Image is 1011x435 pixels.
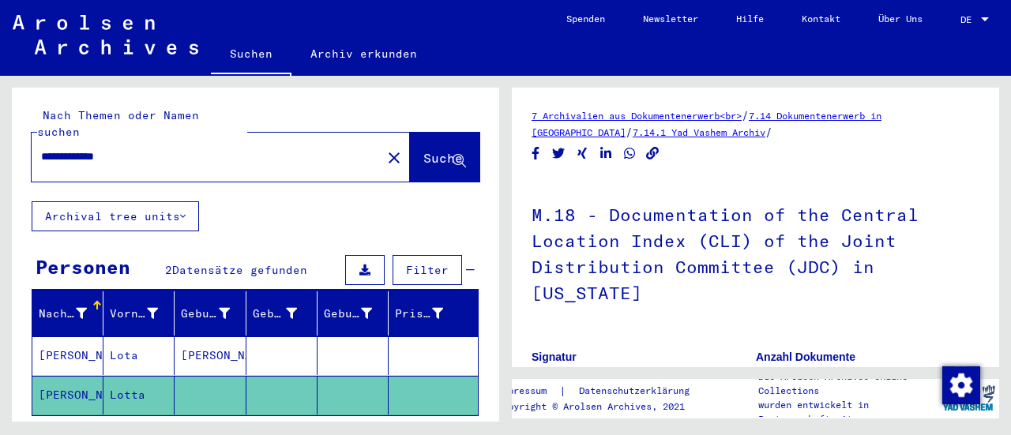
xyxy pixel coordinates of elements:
mat-label: Nach Themen oder Namen suchen [37,108,199,139]
button: Filter [393,255,462,285]
a: 7 Archivalien aus Dokumentenerwerb<br> [532,110,742,122]
a: 7.14.1 Yad Vashem Archiv [633,126,765,138]
div: Geburtsname [181,301,249,326]
mat-cell: Lota [103,336,175,375]
mat-header-cell: Geburtsname [175,291,246,336]
mat-cell: [PERSON_NAME] [32,376,103,414]
div: Nachname [39,301,107,326]
button: Share on Twitter [551,144,567,163]
span: DE [960,14,978,25]
span: / [626,125,633,139]
a: Impressum [497,383,559,399]
img: yv_logo.png [939,378,998,418]
span: / [742,108,749,122]
mat-header-cell: Geburt‏ [246,291,318,336]
span: 2 [165,263,172,277]
b: Anzahl Dokumente [756,351,855,363]
p: wurden entwickelt in Partnerschaft mit [758,398,938,426]
button: Share on LinkedIn [598,144,614,163]
mat-header-cell: Prisoner # [389,291,478,336]
span: / [765,125,772,139]
mat-icon: close [385,148,404,167]
span: Filter [406,263,449,277]
a: Datenschutzerklärung [566,383,708,399]
h1: M.18 - Documentation of the Central Location Index (CLI) of the Joint Distribution Committee (JDC... [532,178,979,326]
mat-header-cell: Vorname [103,291,175,336]
b: Signatur [532,351,577,363]
p: Die Arolsen Archives Online-Collections [758,369,938,398]
div: Geburtsname [181,306,229,322]
div: Geburtsdatum [324,301,392,326]
mat-cell: [PERSON_NAME] [175,336,246,375]
mat-cell: Lotta [103,376,175,414]
div: Personen [36,253,130,281]
button: Clear [378,141,410,173]
div: Nachname [39,306,87,322]
button: Copy link [645,144,661,163]
div: | [497,383,708,399]
a: Suchen [211,35,291,76]
p: Copyright © Arolsen Archives, 2021 [497,399,708,414]
div: Geburt‏ [253,301,317,326]
button: Suche [410,133,479,182]
mat-header-cell: Geburtsdatum [318,291,389,336]
span: Suche [423,150,463,166]
mat-header-cell: Nachname [32,291,103,336]
img: Zustimmung ändern [942,366,980,404]
button: Share on Facebook [528,144,544,163]
div: Prisoner # [395,301,463,326]
mat-cell: [PERSON_NAME] [32,336,103,375]
img: Arolsen_neg.svg [13,15,198,54]
span: Datensätze gefunden [172,263,307,277]
div: Prisoner # [395,306,443,322]
button: Share on Xing [574,144,591,163]
div: Vorname [110,301,178,326]
button: Archival tree units [32,201,199,231]
div: Geburtsdatum [324,306,372,322]
button: Share on WhatsApp [622,144,638,163]
a: Archiv erkunden [291,35,436,73]
div: Geburt‏ [253,306,297,322]
div: Vorname [110,306,158,322]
